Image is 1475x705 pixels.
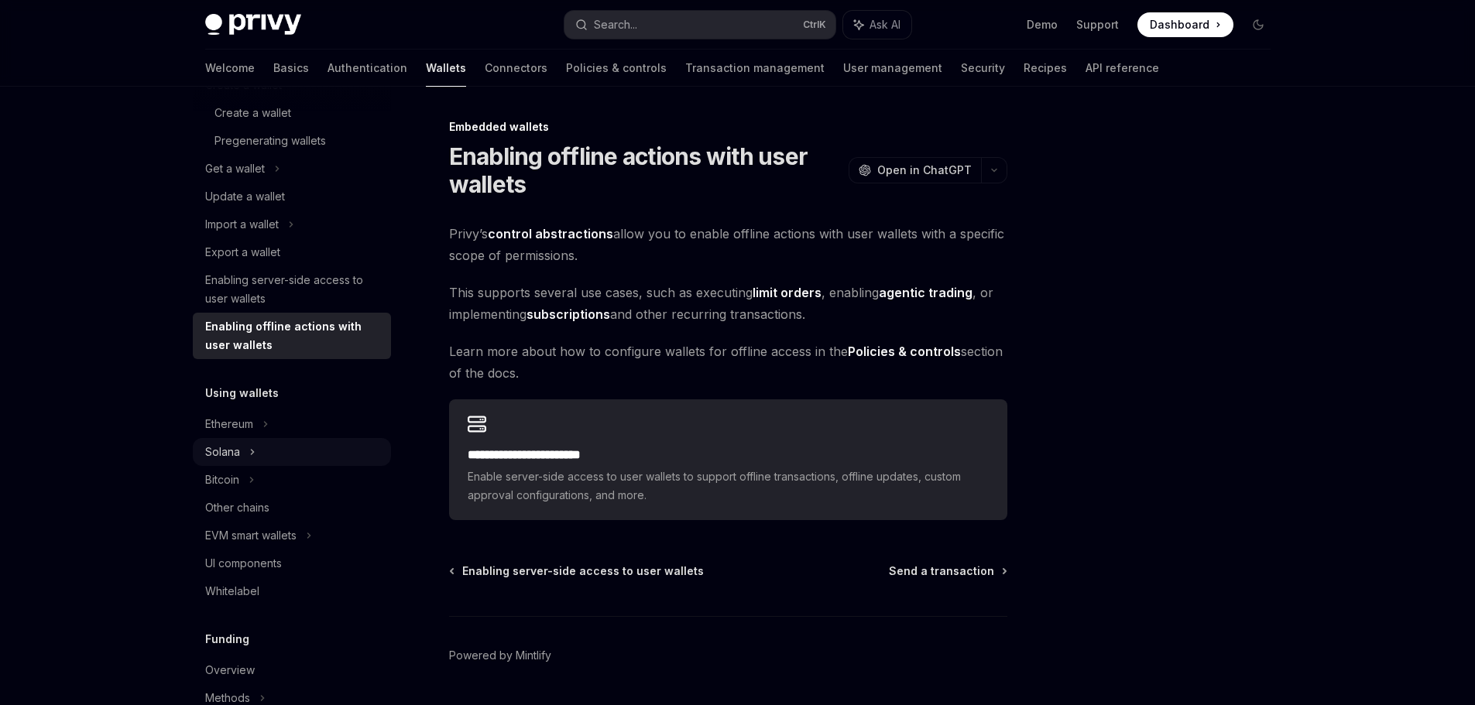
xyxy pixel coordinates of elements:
[193,99,391,127] a: Create a wallet
[527,306,610,322] strong: subscriptions
[843,50,942,87] a: User management
[566,50,667,87] a: Policies & controls
[205,159,265,178] div: Get a wallet
[468,467,989,505] span: Enable server-side access to user wallets to support offline transactions, offline updates, custo...
[205,415,253,433] div: Ethereum
[803,19,826,31] span: Ctrl K
[879,285,972,300] strong: agentic trading
[205,630,249,649] h5: Funding
[564,11,835,39] button: Search...CtrlK
[193,313,391,359] a: Enabling offline actions with user wallets
[205,582,259,601] div: Whitelabel
[961,50,1005,87] a: Security
[193,656,391,684] a: Overview
[205,384,279,402] h5: Using wallets
[449,399,1007,520] a: **** **** **** **** ****Enable server-side access to user wallets to support offline transactions...
[594,15,637,34] div: Search...
[451,563,704,579] a: Enabling server-side access to user wallets
[462,563,704,579] span: Enabling server-side access to user wallets
[843,11,911,39] button: Ask AI
[877,163,972,178] span: Open in ChatGPT
[193,549,391,577] a: UI components
[205,187,285,206] div: Update a wallet
[205,215,279,234] div: Import a wallet
[205,14,301,36] img: dark logo
[214,132,326,150] div: Pregenerating wallets
[449,282,1007,325] span: This supports several use cases, such as executing , enabling , or implementing and other recurri...
[205,471,239,489] div: Bitcoin
[273,50,309,87] a: Basics
[205,317,382,354] div: Enabling offline actions with user wallets
[889,563,1006,579] a: Send a transaction
[1027,17,1058,33] a: Demo
[1246,12,1271,37] button: Toggle dark mode
[1150,17,1209,33] span: Dashboard
[193,494,391,522] a: Other chains
[685,50,825,87] a: Transaction management
[1137,12,1233,37] a: Dashboard
[1076,17,1119,33] a: Support
[205,498,269,517] div: Other chains
[205,443,240,461] div: Solana
[1086,50,1159,87] a: API reference
[849,157,981,183] button: Open in ChatGPT
[193,577,391,605] a: Whitelabel
[205,526,297,545] div: EVM smart wallets
[426,50,466,87] a: Wallets
[449,119,1007,135] div: Embedded wallets
[193,266,391,313] a: Enabling server-side access to user wallets
[205,243,280,262] div: Export a wallet
[205,271,382,308] div: Enabling server-side access to user wallets
[488,226,613,242] a: control abstractions
[870,17,900,33] span: Ask AI
[848,344,961,359] strong: Policies & controls
[205,50,255,87] a: Welcome
[193,127,391,155] a: Pregenerating wallets
[1024,50,1067,87] a: Recipes
[193,238,391,266] a: Export a wallet
[205,554,282,573] div: UI components
[205,661,255,679] div: Overview
[214,104,291,122] div: Create a wallet
[449,142,842,198] h1: Enabling offline actions with user wallets
[485,50,547,87] a: Connectors
[449,223,1007,266] span: Privy’s allow you to enable offline actions with user wallets with a specific scope of permissions.
[328,50,407,87] a: Authentication
[753,285,822,300] strong: limit orders
[449,648,551,663] a: Powered by Mintlify
[449,341,1007,384] span: Learn more about how to configure wallets for offline access in the section of the docs.
[193,183,391,210] a: Update a wallet
[889,563,994,579] span: Send a transaction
